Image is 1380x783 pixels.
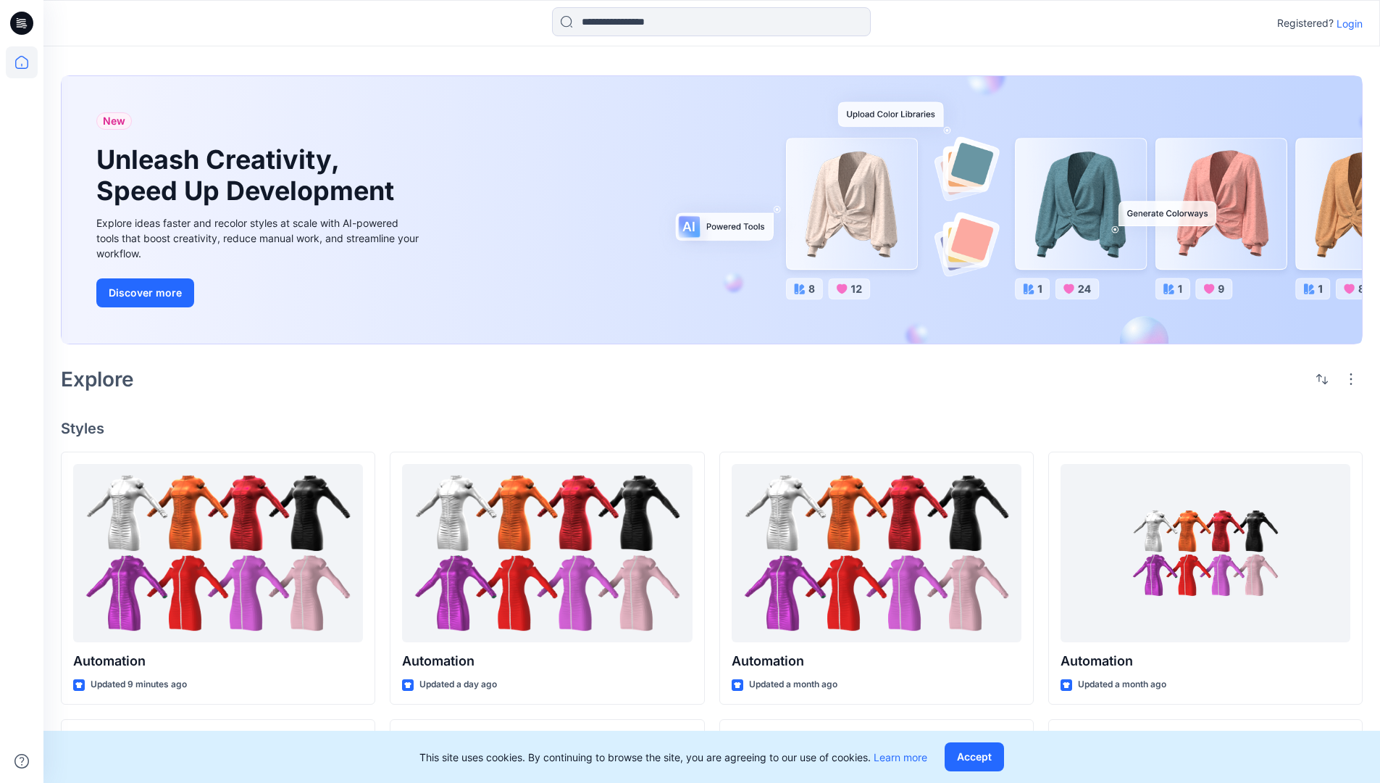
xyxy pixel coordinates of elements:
[96,278,422,307] a: Discover more
[1337,16,1363,31] p: Login
[749,677,837,692] p: Updated a month ago
[419,677,497,692] p: Updated a day ago
[1061,464,1350,643] a: Automation
[61,368,134,391] h2: Explore
[732,651,1021,671] p: Automation
[732,464,1021,643] a: Automation
[1061,651,1350,671] p: Automation
[91,677,187,692] p: Updated 9 minutes ago
[96,278,194,307] button: Discover more
[419,750,927,765] p: This site uses cookies. By continuing to browse the site, you are agreeing to our use of cookies.
[73,651,363,671] p: Automation
[73,464,363,643] a: Automation
[61,420,1363,437] h4: Styles
[1277,14,1334,32] p: Registered?
[402,464,692,643] a: Automation
[103,112,125,130] span: New
[402,651,692,671] p: Automation
[96,215,422,261] div: Explore ideas faster and recolor styles at scale with AI-powered tools that boost creativity, red...
[874,751,927,763] a: Learn more
[1078,677,1166,692] p: Updated a month ago
[945,742,1004,771] button: Accept
[96,144,401,207] h1: Unleash Creativity, Speed Up Development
